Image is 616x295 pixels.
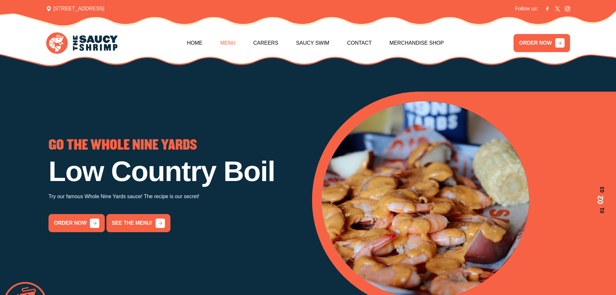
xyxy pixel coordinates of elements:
[46,32,117,54] img: logo
[49,139,304,232] div: 2 / 3
[595,208,606,213] span: 01
[49,139,197,152] span: GO THE WHOLE NINE YARDS
[187,29,202,57] a: Home
[390,29,444,57] a: Merchandise Shop
[49,157,304,186] h1: Low Country Boil
[49,214,105,232] a: order now
[220,29,235,57] a: Menu
[49,192,304,201] p: Try our famous Whole Nine Yards sauce! The recipe is our secret!
[595,196,606,204] span: 02
[515,5,538,13] span: Follow us:
[106,214,170,232] a: See the menu!
[595,187,606,192] span: 03
[46,5,104,13] span: [STREET_ADDRESS]
[347,29,372,57] a: Contact
[253,29,278,57] a: Careers
[296,29,330,57] a: Saucy Swim
[513,34,570,52] a: ORDER NOW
